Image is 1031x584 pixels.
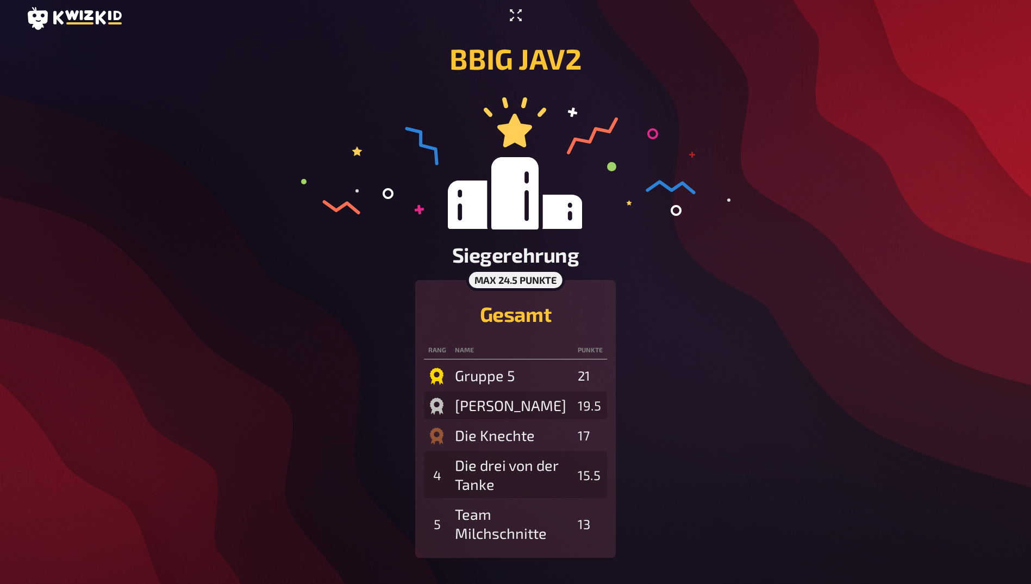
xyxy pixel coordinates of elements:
th: Rang [424,341,451,359]
td: 15.5 [573,451,607,498]
h2: Siegerehrung [452,243,579,267]
td: 13 [573,500,607,547]
td: 5 [424,500,451,547]
h2: Gesamt [424,302,608,326]
div: [PERSON_NAME] [455,396,570,415]
th: Punkte [573,341,607,359]
td: 19.5 [573,392,607,419]
td: 4 [424,451,451,498]
td: 17 [573,421,607,449]
h1: BBIG JAV2 [449,41,582,76]
th: Name [451,341,574,359]
div: Die drei von der Tanke [455,456,570,494]
div: max 24.5 Punkte [466,269,565,291]
div: Gruppe 5 [455,366,570,385]
td: 21 [573,362,607,389]
button: Vollbildmodus aktivieren [505,7,527,24]
div: Team Milchschnitte [455,505,570,543]
div: Die Knechte [455,426,570,445]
